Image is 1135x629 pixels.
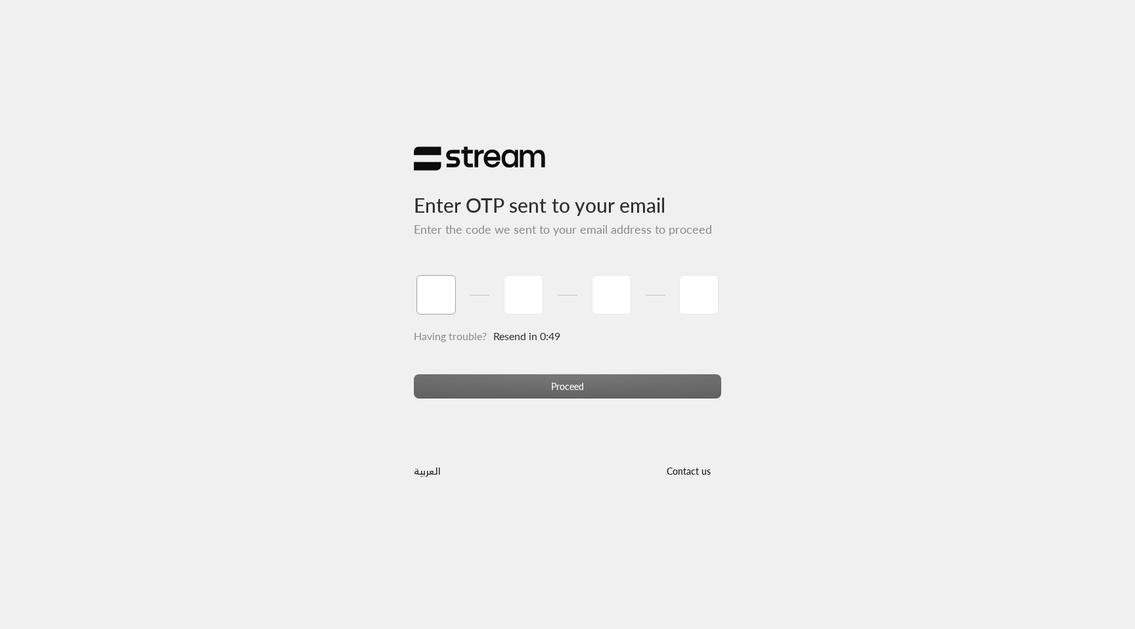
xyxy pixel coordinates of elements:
h5: Enter the code we sent to your email address to proceed [414,223,721,237]
button: Contact us [656,458,721,483]
a: العربية [414,458,441,483]
img: Stream Logo [414,146,545,171]
a: Contact us [656,466,721,477]
span: Having trouble? [414,330,487,342]
h3: Enter OTP sent to your email [414,171,721,217]
span: Resend in 0:49 [493,330,560,342]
